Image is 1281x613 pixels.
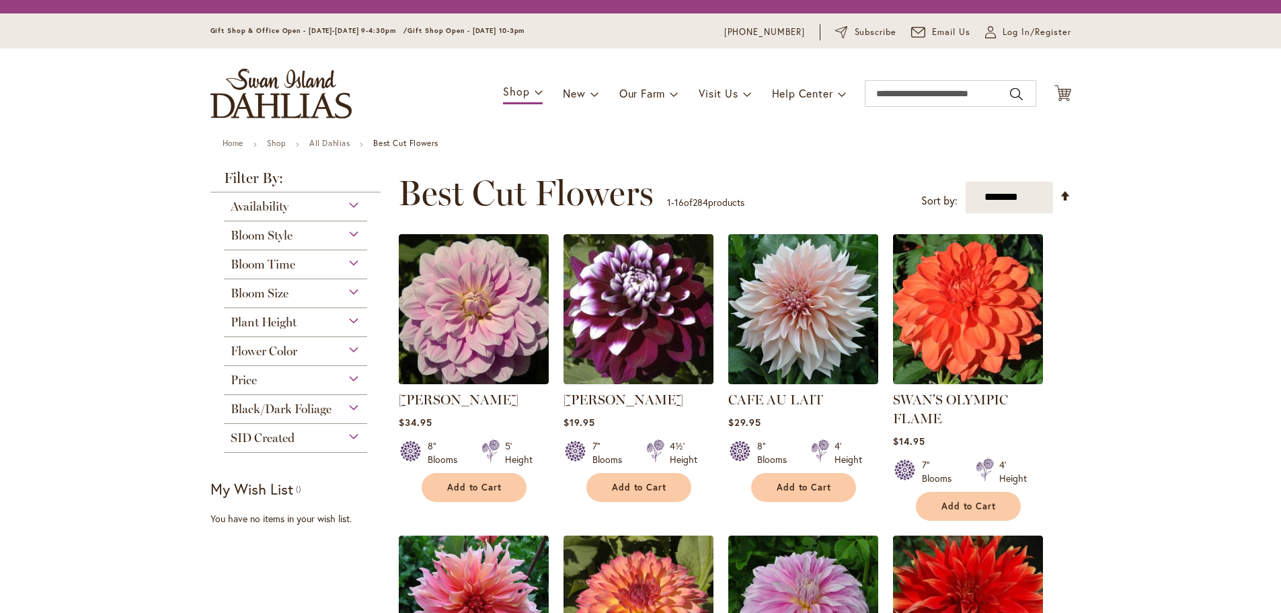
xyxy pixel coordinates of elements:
span: Best Cut Flowers [398,173,654,213]
img: Randi Dawn [399,234,549,384]
a: Ryan C [564,374,713,387]
span: SID Created [231,431,295,445]
img: Swan's Olympic Flame [893,234,1043,384]
span: Gift Shop & Office Open - [DATE]-[DATE] 9-4:30pm / [210,26,408,35]
a: SWAN'S OLYMPIC FLAME [893,392,1008,427]
div: 4' Height [834,439,862,466]
a: Email Us [911,26,970,39]
div: 8" Blooms [428,439,465,466]
div: 4' Height [999,458,1027,485]
span: Add to Cart [777,482,832,493]
strong: My Wish List [210,479,293,499]
button: Search [1010,83,1022,105]
a: Café Au Lait [728,374,878,387]
a: Subscribe [835,26,896,39]
span: $29.95 [728,416,761,429]
button: Add to Cart [422,473,527,502]
span: Add to Cart [941,501,997,512]
button: Add to Cart [916,492,1021,521]
div: 5' Height [505,439,533,466]
a: Log In/Register [985,26,1071,39]
span: Help Center [772,86,833,100]
span: Subscribe [855,26,897,39]
span: Visit Us [699,86,738,100]
span: Bloom Time [231,257,295,272]
p: - of products [667,192,744,213]
span: 284 [693,196,708,209]
span: $14.95 [893,435,925,447]
div: You have no items in your wish list. [210,512,390,526]
span: $34.95 [399,416,432,429]
a: store logo [210,69,352,118]
div: 7" Blooms [922,458,960,485]
span: Log In/Register [1003,26,1071,39]
span: Black/Dark Foliage [231,402,332,417]
span: Price [231,373,257,388]
span: Shop [503,84,529,98]
label: Sort by: [921,188,958,213]
a: CAFE AU LAIT [728,392,823,408]
button: Add to Cart [586,473,691,502]
img: Café Au Lait [728,234,878,384]
span: Flower Color [231,344,297,359]
span: Availability [231,199,288,214]
a: [PHONE_NUMBER] [724,26,806,39]
span: Add to Cart [447,482,502,493]
span: $19.95 [564,416,595,429]
a: [PERSON_NAME] [564,392,683,408]
span: Our Farm [619,86,665,100]
img: Ryan C [564,234,713,384]
a: Home [223,138,243,148]
span: Email Us [932,26,970,39]
a: All Dahlias [309,138,350,148]
a: Randi Dawn [399,374,549,387]
button: Add to Cart [751,473,856,502]
span: Add to Cart [612,482,667,493]
span: New [563,86,585,100]
span: Plant Height [231,315,297,330]
span: Gift Shop Open - [DATE] 10-3pm [407,26,525,35]
a: [PERSON_NAME] [399,392,518,408]
span: 1 [667,196,671,209]
span: Bloom Size [231,286,288,301]
div: 4½' Height [670,439,697,466]
a: Swan's Olympic Flame [893,374,1043,387]
strong: Best Cut Flowers [373,138,438,148]
a: Shop [267,138,286,148]
span: Bloom Style [231,228,293,243]
div: 7" Blooms [592,439,630,466]
strong: Filter By: [210,171,381,192]
span: 16 [674,196,684,209]
div: 8" Blooms [757,439,795,466]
